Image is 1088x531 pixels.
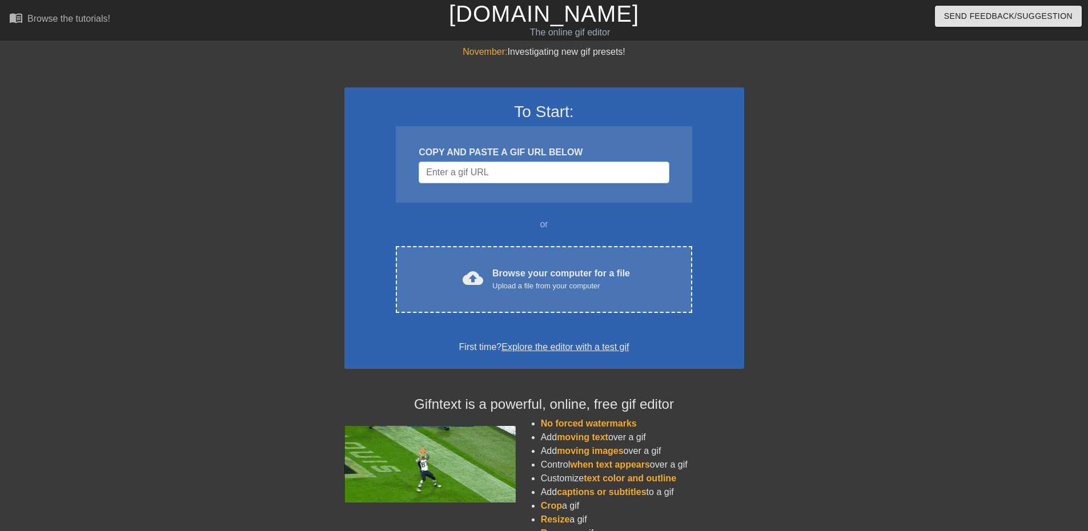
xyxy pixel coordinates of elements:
[557,487,646,497] span: captions or subtitles
[557,446,623,456] span: moving images
[570,460,650,469] span: when text appears
[584,473,676,483] span: text color and outline
[463,47,507,57] span: November:
[492,267,630,292] div: Browse your computer for a file
[541,458,744,472] li: Control over a gif
[9,11,110,29] a: Browse the tutorials!
[501,342,629,352] a: Explore the editor with a test gif
[541,501,562,510] span: Crop
[557,432,608,442] span: moving text
[359,340,729,354] div: First time?
[541,444,744,458] li: Add over a gif
[944,9,1073,23] span: Send Feedback/Suggestion
[492,280,630,292] div: Upload a file from your computer
[463,268,483,288] span: cloud_upload
[541,472,744,485] li: Customize
[368,26,772,39] div: The online gif editor
[9,11,23,25] span: menu_book
[541,514,570,524] span: Resize
[935,6,1082,27] button: Send Feedback/Suggestion
[359,102,729,122] h3: To Start:
[344,45,744,59] div: Investigating new gif presets!
[541,513,744,526] li: a gif
[419,162,669,183] input: Username
[344,396,744,413] h4: Gifntext is a powerful, online, free gif editor
[541,485,744,499] li: Add to a gif
[541,431,744,444] li: Add over a gif
[27,14,110,23] div: Browse the tutorials!
[374,218,714,231] div: or
[541,419,637,428] span: No forced watermarks
[419,146,669,159] div: COPY AND PASTE A GIF URL BELOW
[449,1,639,26] a: [DOMAIN_NAME]
[541,499,744,513] li: a gif
[344,426,516,502] img: football_small.gif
